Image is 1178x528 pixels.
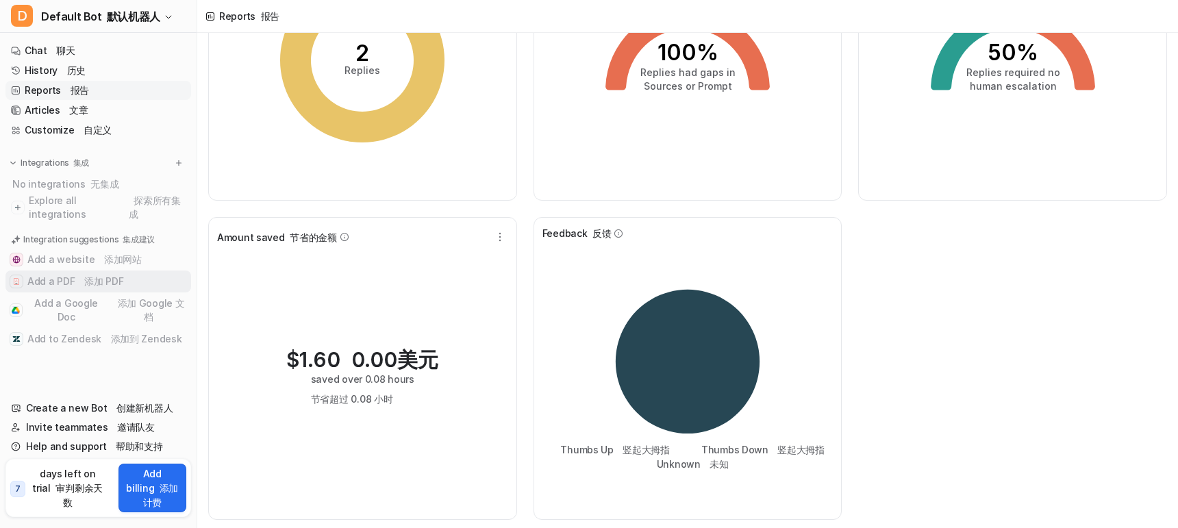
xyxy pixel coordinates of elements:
[124,466,181,510] p: Add billing
[351,347,397,372] span: 0.00
[104,253,142,265] font: 添加网站
[5,437,191,456] a: Help and support 帮助和支持
[777,444,825,455] font: 竖起大拇指
[217,230,337,244] span: Amount saved
[118,464,187,512] button: Add billing 添加计费
[988,39,1038,66] tspan: 50%
[966,66,1060,78] tspan: Replies required no
[290,231,337,243] font: 节省的金额
[692,442,825,457] li: Thumbs Down
[29,190,186,225] span: Explore all integrations
[5,81,191,100] a: Reports 报告
[84,124,112,136] font: 自定义
[311,393,393,405] font: 节省超过 0.08 小时
[5,418,191,437] a: Invite teammates 邀请队友
[5,61,191,80] a: History 历史
[657,39,718,66] tspan: 100%
[21,158,89,168] p: Integrations
[117,421,155,433] font: 邀请队友
[28,466,108,510] p: days left on trial
[5,328,191,350] button: Add to ZendeskAdd to Zendesk 添加到 Zendesk
[56,45,75,56] font: 聊天
[969,80,1056,92] tspan: human escalation
[5,121,191,140] a: Customize 自定义
[261,10,279,22] font: 报告
[542,226,612,240] span: Feedback
[8,173,191,195] div: No integrations
[129,194,181,220] font: 探索所有集成
[5,399,191,418] a: Create a new Bot 创建新机器人
[143,482,179,508] font: 添加计费
[5,41,191,60] a: Chat 聊天
[118,297,185,323] font: 添加 Google 文档
[5,271,191,292] button: Add a PDFAdd a PDF 添加 PDF
[71,84,89,96] font: 报告
[11,5,33,27] span: D
[116,440,163,452] font: 帮助和支持
[69,104,88,116] font: 文章
[286,347,438,372] div: $
[12,335,21,343] img: Add to Zendesk
[55,482,103,508] font: 审判剩余天数
[5,249,191,271] button: Add a websiteAdd a website 添加网站
[12,306,20,314] img: Add a Google Doc
[219,9,279,23] div: Reports
[640,66,735,78] tspan: Replies had gaps in
[592,227,611,239] font: 反馈
[116,402,173,414] font: 创建新机器人
[90,178,118,190] font: 无集成
[174,158,184,168] img: menu_add.svg
[351,347,438,372] font: 美元
[299,347,340,372] span: 1.60
[12,255,21,264] img: Add a website
[5,198,191,217] a: Explore all integrations 探索所有集成
[41,7,160,26] span: Default Bot
[8,158,18,168] img: expand menu
[11,201,25,214] img: explore all integrations
[111,333,182,344] font: 添加到 Zendesk
[623,444,670,455] font: 竖起大拇指
[710,458,728,470] font: 未知
[67,64,86,76] font: 历史
[15,483,21,495] p: 7
[5,101,191,120] a: Articles 文章
[23,234,155,246] p: Integration suggestions
[107,10,160,23] font: 默认机器人
[344,64,380,76] tspan: Replies
[73,158,90,168] font: 集成
[12,277,21,286] img: Add a PDF
[5,156,93,170] button: Integrations 集成
[355,40,369,66] tspan: 2
[647,457,729,471] li: Unknown
[551,442,670,457] li: Thumbs Up
[84,275,123,287] font: 添加 PDF
[643,80,731,92] tspan: Sources or Prompt
[5,292,191,328] button: Add a Google DocAdd a Google Doc 添加 Google 文档
[123,234,155,244] font: 集成建议
[311,372,414,412] div: saved over 0.08 hours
